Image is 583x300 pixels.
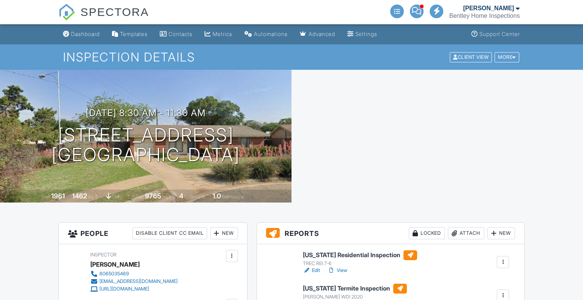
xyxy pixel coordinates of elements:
div: Disable Client CC Email [132,227,207,239]
h6: [US_STATE] Termite Inspection [303,284,407,294]
a: Support Center [468,27,523,41]
div: New [210,227,238,239]
a: Settings [344,27,380,41]
div: 1.0 [213,192,221,200]
a: [URL][DOMAIN_NAME] [90,285,178,293]
span: slab [112,194,121,199]
div: Client View [450,52,492,62]
div: [EMAIL_ADDRESS][DOMAIN_NAME] [99,278,178,284]
div: 9765 [145,192,161,200]
a: [EMAIL_ADDRESS][DOMAIN_NAME] [90,278,178,285]
div: [PERSON_NAME] [463,5,514,12]
div: 8065035469 [99,271,129,277]
h6: [US_STATE] Residential Inspection [303,250,417,260]
div: Locked [409,227,445,239]
div: Settings [355,31,377,37]
div: Automations [254,31,288,37]
a: Client View [449,54,494,60]
span: Built [42,194,50,199]
a: Metrics [202,27,235,41]
div: Metrics [213,31,232,37]
div: [URL][DOMAIN_NAME] [99,286,149,292]
div: More [495,52,519,62]
div: Attach [448,227,484,239]
h3: People [59,223,247,244]
h3: Reports [257,223,525,244]
div: Dashboard [71,31,100,37]
a: Contacts [157,27,195,41]
a: 8065035469 [90,270,178,278]
div: Contacts [169,31,192,37]
a: Dashboard [60,27,103,41]
div: Advanced [309,31,335,37]
a: View [328,267,347,274]
div: Templates [120,31,148,37]
span: SPECTORA [80,4,149,20]
a: Templates [109,27,151,41]
h1: Inspection Details [63,50,520,64]
a: SPECTORA [58,11,149,25]
div: Support Center [479,31,520,37]
h1: [STREET_ADDRESS] [GEOGRAPHIC_DATA] [52,125,240,165]
span: sq.ft. [162,194,172,199]
div: 1961 [51,192,65,200]
a: [US_STATE] Residential Inspection TREC REI 7-6 [303,250,417,267]
a: Automations (Advanced) [241,27,291,41]
div: Bentley Home Inspections [449,12,520,20]
a: Advanced [297,27,338,41]
h3: [DATE] 8:30 am - 11:30 am [86,108,206,118]
div: [PERSON_NAME] [90,259,140,270]
div: New [487,227,515,239]
span: sq. ft. [88,194,99,199]
span: Lot Size [128,194,144,199]
div: 4 [179,192,183,200]
span: Inspector [90,252,117,258]
div: TREC REI 7-6 [303,261,417,267]
a: Edit [303,267,320,274]
div: 1462 [72,192,87,200]
div: [PERSON_NAME] WDI 2020 [303,294,407,300]
img: The Best Home Inspection Software - Spectora [58,4,75,20]
span: bathrooms [222,194,244,199]
span: bedrooms [184,194,205,199]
